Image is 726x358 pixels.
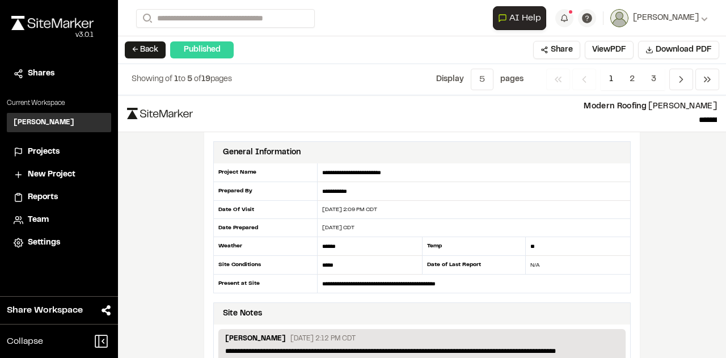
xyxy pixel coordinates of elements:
span: Share Workspace [7,304,83,317]
div: Project Name [213,163,318,182]
div: [DATE] CDT [318,224,630,232]
a: Settings [14,237,104,249]
img: rebrand.png [11,16,94,30]
nav: Navigation [546,69,719,90]
span: Modern Roofing [584,103,647,110]
span: Download PDF [656,44,712,56]
p: to of pages [132,73,232,86]
span: Shares [28,68,54,80]
button: Search [136,9,157,28]
span: 5 [187,76,192,83]
span: 1 [174,76,178,83]
span: 2 [621,69,643,90]
div: Open AI Assistant [493,6,551,30]
div: Site Notes [223,308,262,320]
span: 1 [601,69,622,90]
div: General Information [223,146,301,159]
p: Current Workspace [7,98,111,108]
div: N/A [526,261,630,269]
button: ViewPDF [585,41,634,59]
span: Showing of [132,76,174,83]
span: Reports [28,191,58,204]
button: Download PDF [638,41,719,59]
div: Weather [213,237,318,256]
a: Shares [14,68,104,80]
button: 5 [471,69,493,90]
p: Display [436,73,464,86]
div: Site Conditions [213,256,318,275]
a: Reports [14,191,104,204]
span: Collapse [7,335,43,348]
p: [DATE] 2:12 PM CDT [290,334,356,344]
span: AI Help [509,11,541,25]
h3: [PERSON_NAME] [14,117,74,128]
div: Date Of Visit [213,201,318,219]
span: New Project [28,169,75,181]
div: Temp [422,237,526,256]
div: Published [170,41,234,58]
div: [DATE] 2:09 PM CDT [318,205,630,214]
button: ← Back [125,41,166,58]
div: Present at Site [213,275,318,293]
span: 19 [201,76,210,83]
a: Team [14,214,104,226]
p: [PERSON_NAME] [225,334,286,346]
img: logo-black-rebrand.svg [127,108,193,119]
a: Projects [14,146,104,158]
button: Open AI Assistant [493,6,546,30]
span: 3 [643,69,665,90]
div: Oh geez...please don't... [11,30,94,40]
div: Date of Last Report [422,256,526,275]
button: [PERSON_NAME] [610,9,708,27]
img: User [610,9,628,27]
span: Projects [28,146,60,158]
p: page s [500,73,524,86]
span: [PERSON_NAME] [633,12,699,24]
a: New Project [14,169,104,181]
p: [PERSON_NAME] [202,100,717,113]
div: Prepared By [213,182,318,201]
span: Settings [28,237,60,249]
span: Team [28,214,49,226]
div: Date Prepared [213,219,318,237]
button: Share [533,41,580,59]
